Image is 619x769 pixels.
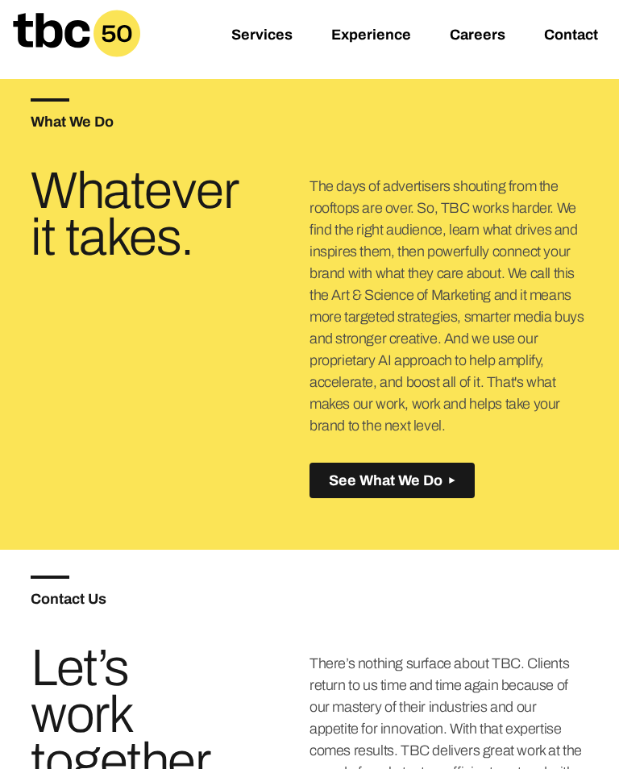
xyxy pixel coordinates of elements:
[309,176,588,437] p: The days of advertisers shouting from the rooftops are over. So, TBC works harder. We find the ri...
[309,463,475,499] button: See What We Do
[31,114,309,129] h5: What We Do
[450,27,505,46] a: Careers
[31,592,309,606] h5: Contact Us
[329,472,442,489] span: See What We Do
[544,27,598,46] a: Contact
[331,27,411,46] a: Experience
[13,46,140,63] a: Home
[231,27,293,46] a: Services
[31,168,216,261] h3: Whatever it takes.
